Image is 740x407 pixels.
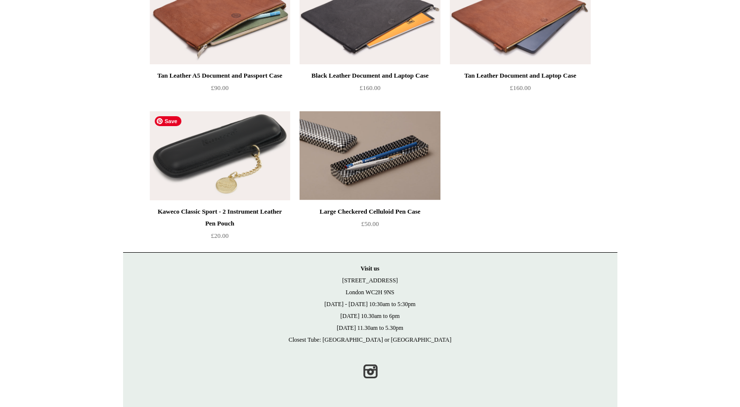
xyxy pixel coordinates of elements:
a: Large Checkered Celluloid Pen Case £50.00 [300,206,440,246]
div: Large Checkered Celluloid Pen Case [302,206,437,218]
div: Tan Leather A5 Document and Passport Case [152,70,288,82]
span: £160.00 [359,84,380,91]
p: [STREET_ADDRESS] London WC2H 9NS [DATE] - [DATE] 10:30am to 5:30pm [DATE] 10.30am to 6pm [DATE] 1... [133,263,608,346]
span: Save [155,116,181,126]
div: Tan Leather Document and Laptop Case [452,70,588,82]
span: £160.00 [510,84,530,91]
a: Kaweco Classic Sport - 2 Instrument Leather Pen Pouch £20.00 [150,206,290,246]
span: £50.00 [361,220,379,227]
img: Large Checkered Celluloid Pen Case [300,111,440,200]
a: Black Leather Document and Laptop Case £160.00 [300,70,440,110]
span: £90.00 [211,84,229,91]
strong: Visit us [361,265,380,272]
span: £20.00 [211,232,229,239]
a: Kaweco Classic Sport - 2 Instrument Leather Pen Pouch Kaweco Classic Sport - 2 Instrument Leather... [150,111,290,200]
a: Tan Leather A5 Document and Passport Case £90.00 [150,70,290,110]
a: Large Checkered Celluloid Pen Case Large Checkered Celluloid Pen Case [300,111,440,200]
a: Tan Leather Document and Laptop Case £160.00 [450,70,590,110]
div: Kaweco Classic Sport - 2 Instrument Leather Pen Pouch [152,206,288,229]
img: Kaweco Classic Sport - 2 Instrument Leather Pen Pouch [150,111,290,200]
div: Black Leather Document and Laptop Case [302,70,437,82]
a: Instagram [359,361,381,382]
